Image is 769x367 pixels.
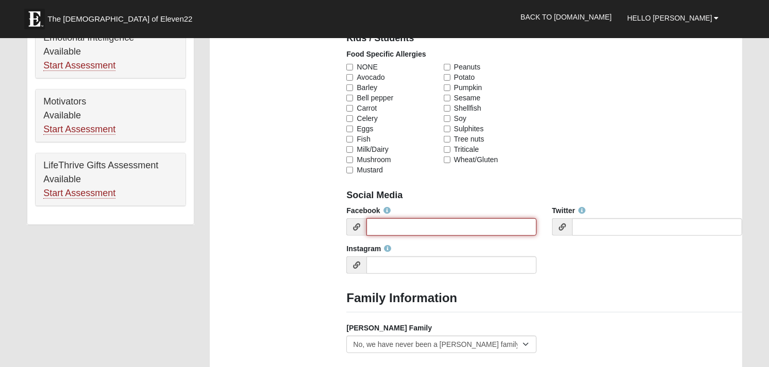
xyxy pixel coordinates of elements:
[43,188,115,199] a: Start Assessment
[24,9,45,29] img: Eleven22 logo
[552,205,586,216] label: Twitter
[346,205,390,216] label: Facebook
[357,62,377,72] span: NONE
[444,136,450,143] input: Tree nuts
[357,103,377,113] span: Carrot
[454,124,484,134] span: Sulphites
[357,93,393,103] span: Bell pepper
[454,154,498,165] span: Wheat/Gluten
[43,60,115,71] a: Start Assessment
[36,26,185,78] div: Emotional Intelligence Available
[513,4,620,30] a: Back to [DOMAIN_NAME]
[620,5,727,31] a: Hello [PERSON_NAME]
[346,146,353,153] input: Milk/Dairy
[454,144,479,154] span: Triticale
[346,243,391,254] label: Instagram
[43,124,115,135] a: Start Assessment
[346,33,742,44] h4: Kids / Students
[444,84,450,91] input: Pumpkin
[444,64,450,71] input: Peanuts
[19,4,225,29] a: The [DEMOGRAPHIC_DATA] of Eleven22
[357,113,377,124] span: Celery
[346,126,353,132] input: Eggs
[357,144,388,154] span: Milk/Dairy
[346,190,742,201] h4: Social Media
[346,84,353,91] input: Barley
[36,153,185,206] div: LifeThrive Gifts Assessment Available
[627,14,712,22] span: Hello [PERSON_NAME]
[454,113,466,124] span: Soy
[346,64,353,71] input: NONE
[346,136,353,143] input: Fish
[357,72,384,82] span: Avocado
[454,72,475,82] span: Potato
[346,156,353,163] input: Mushroom
[346,291,742,306] h3: Family Information
[444,146,450,153] input: Triticale
[444,95,450,101] input: Sesame
[444,105,450,112] input: Shellfish
[444,74,450,81] input: Potato
[454,82,482,93] span: Pumpkin
[36,90,185,142] div: Motivators Available
[444,156,450,163] input: Wheat/Gluten
[346,323,432,333] label: [PERSON_NAME] Family
[346,167,353,173] input: Mustard
[454,93,480,103] span: Sesame
[454,103,481,113] span: Shellfish
[357,124,373,134] span: Eggs
[357,134,370,144] span: Fish
[47,14,192,24] span: The [DEMOGRAPHIC_DATA] of Eleven22
[444,126,450,132] input: Sulphites
[454,62,480,72] span: Peanuts
[346,115,353,122] input: Celery
[346,49,426,59] label: Food Specific Allergies
[346,74,353,81] input: Avocado
[346,95,353,101] input: Bell pepper
[444,115,450,122] input: Soy
[357,154,391,165] span: Mushroom
[346,105,353,112] input: Carrot
[357,82,377,93] span: Barley
[454,134,484,144] span: Tree nuts
[357,165,383,175] span: Mustard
